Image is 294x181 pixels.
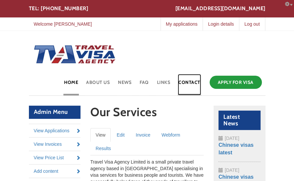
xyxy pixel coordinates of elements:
[29,151,81,164] a: View Price List
[202,17,239,31] a: Login details
[178,74,201,95] a: Contact
[29,165,81,178] a: Add content
[283,1,292,7] a: Configure
[239,17,265,31] a: Log out
[29,39,116,71] img: Home
[160,17,203,31] a: My applications
[218,142,254,155] a: Chinese visas latest
[225,168,239,173] span: [DATE]
[218,111,260,130] h2: Latest News
[29,124,81,137] a: View Applications
[139,74,149,95] a: FAQ
[63,74,79,95] a: Home
[130,128,155,142] a: Invoice
[29,5,265,13] div: TEL: [PHONE_NUMBER]
[156,74,171,95] a: Links
[156,128,186,142] a: Webform
[90,106,204,122] h1: Our Services
[225,136,239,141] span: [DATE]
[90,128,111,142] a: View
[29,106,81,119] h2: Admin Menu
[90,142,116,155] a: Results
[175,5,265,13] a: [EMAIL_ADDRESS][DOMAIN_NAME]
[117,74,132,95] a: News
[85,74,110,95] a: About Us
[29,17,97,31] a: Welcome [PERSON_NAME]
[111,128,130,142] a: Edit
[210,76,262,89] a: Apply for Visa
[29,138,81,151] a: View Invoices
